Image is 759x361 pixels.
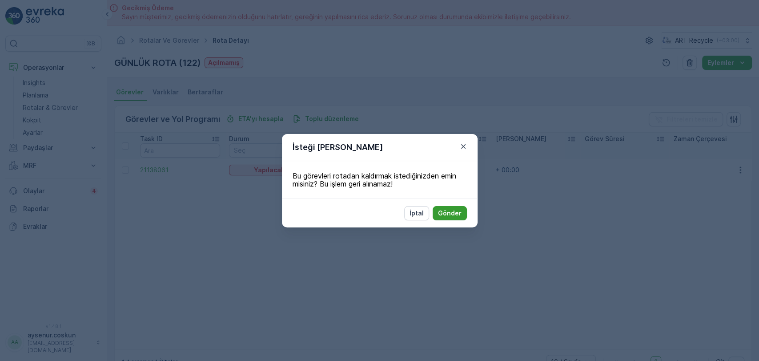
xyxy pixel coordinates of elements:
[438,209,462,218] p: Gönder
[410,209,424,218] p: İptal
[293,141,383,154] p: İsteği [PERSON_NAME]
[282,161,478,199] div: Bu görevleri rotadan kaldırmak istediğinizden emin misiniz? Bu işlem geri alınamaz!
[433,206,467,220] button: Gönder
[404,206,429,220] button: İptal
